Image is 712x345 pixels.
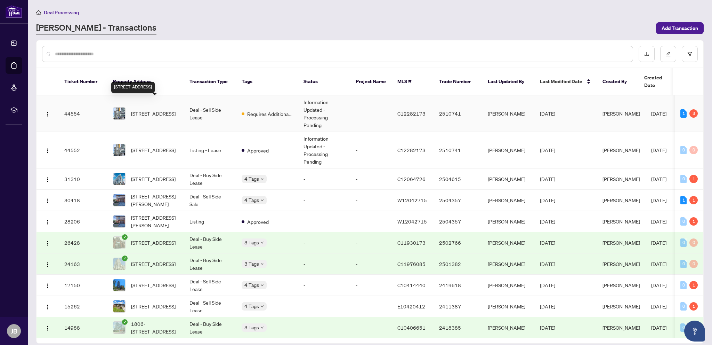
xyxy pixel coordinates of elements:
[540,303,555,309] span: [DATE]
[397,282,426,288] span: C10414440
[298,168,350,190] td: -
[131,260,176,268] span: [STREET_ADDRESS]
[651,176,666,182] span: [DATE]
[639,46,655,62] button: download
[184,132,236,168] td: Listing - Lease
[540,261,555,267] span: [DATE]
[244,238,259,246] span: 3 Tags
[42,144,53,156] button: Logo
[397,324,426,331] span: C10406651
[244,260,259,268] span: 3 Tags
[540,218,555,225] span: [DATE]
[680,146,687,154] div: 0
[59,275,107,296] td: 17150
[260,283,264,287] span: down
[689,302,698,311] div: 1
[651,147,666,153] span: [DATE]
[59,211,107,232] td: 28206
[131,320,178,335] span: 1806-[STREET_ADDRESS]
[236,68,298,95] th: Tags
[350,275,392,296] td: -
[42,216,53,227] button: Logo
[434,296,482,317] td: 2411387
[689,196,698,204] div: 1
[59,232,107,253] td: 26428
[482,296,534,317] td: [PERSON_NAME]
[247,147,269,154] span: Approved
[131,303,176,310] span: [STREET_ADDRESS]
[680,323,687,332] div: 0
[602,147,640,153] span: [PERSON_NAME]
[247,218,269,226] span: Approved
[602,218,640,225] span: [PERSON_NAME]
[680,281,687,289] div: 0
[602,240,640,246] span: [PERSON_NAME]
[680,238,687,247] div: 0
[660,46,676,62] button: edit
[260,177,264,181] span: down
[244,196,259,204] span: 4 Tags
[482,168,534,190] td: [PERSON_NAME]
[350,68,392,95] th: Project Name
[482,232,534,253] td: [PERSON_NAME]
[42,237,53,248] button: Logo
[482,68,534,95] th: Last Updated By
[131,193,178,208] span: [STREET_ADDRESS][PERSON_NAME]
[45,283,50,289] img: Logo
[11,326,17,336] span: JB
[350,253,392,275] td: -
[680,302,687,311] div: 0
[602,303,640,309] span: [PERSON_NAME]
[434,190,482,211] td: 2504357
[540,78,582,85] span: Last Modified Date
[602,261,640,267] span: [PERSON_NAME]
[397,303,425,309] span: E10420412
[540,176,555,182] span: [DATE]
[540,147,555,153] span: [DATE]
[184,211,236,232] td: Listing
[59,317,107,338] td: 14988
[392,68,434,95] th: MLS #
[434,317,482,338] td: 2418385
[651,261,666,267] span: [DATE]
[682,46,698,62] button: filter
[602,197,640,203] span: [PERSON_NAME]
[656,22,704,34] button: Add Transaction
[59,190,107,211] td: 30418
[651,303,666,309] span: [DATE]
[397,147,426,153] span: C12282173
[482,317,534,338] td: [PERSON_NAME]
[260,305,264,308] span: down
[184,275,236,296] td: Deal - Sell Side Lease
[662,23,698,34] span: Add Transaction
[482,190,534,211] td: [PERSON_NAME]
[42,195,53,206] button: Logo
[644,74,673,89] span: Created Date
[59,253,107,275] td: 24163
[602,110,640,117] span: [PERSON_NAME]
[482,253,534,275] td: [PERSON_NAME]
[45,198,50,204] img: Logo
[651,282,666,288] span: [DATE]
[260,198,264,202] span: down
[350,168,392,190] td: -
[689,175,698,183] div: 1
[298,190,350,211] td: -
[689,217,698,226] div: 1
[680,196,687,204] div: 1
[687,52,692,56] span: filter
[122,256,128,261] span: check-circle
[434,232,482,253] td: 2502766
[482,132,534,168] td: [PERSON_NAME]
[44,9,79,16] span: Deal Processing
[540,197,555,203] span: [DATE]
[689,238,698,247] div: 0
[131,175,176,183] span: [STREET_ADDRESS]
[397,240,426,246] span: C11930173
[666,52,671,56] span: edit
[184,253,236,275] td: Deal - Buy Side Lease
[644,52,649,56] span: download
[434,275,482,296] td: 2419618
[42,322,53,333] button: Logo
[184,317,236,338] td: Deal - Buy Side Lease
